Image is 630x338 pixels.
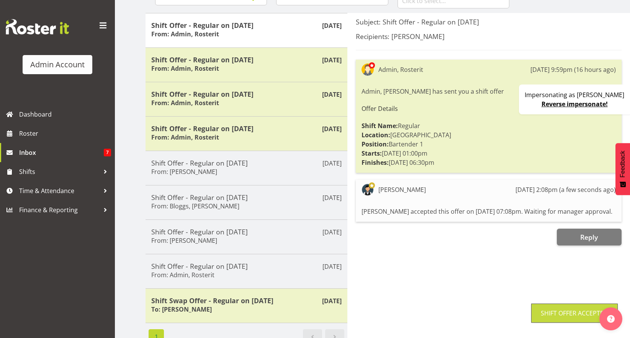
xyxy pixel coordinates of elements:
[19,147,104,158] span: Inbox
[19,204,100,216] span: Finance & Reporting
[151,193,342,201] h5: Shift Offer - Regular on [DATE]
[151,202,239,210] h6: From: Bloggs, [PERSON_NAME]
[322,262,342,271] p: [DATE]
[151,65,219,72] h6: From: Admin, Rosterit
[151,55,342,64] h5: Shift Offer - Regular on [DATE]
[378,65,423,74] div: Admin, Rosterit
[515,185,616,194] div: [DATE] 2:08pm (a few seconds ago)
[151,159,342,167] h5: Shift Offer - Regular on [DATE]
[362,122,398,130] strong: Shift Name:
[619,151,626,177] span: Feedback
[19,109,111,120] span: Dashboard
[322,55,342,65] p: [DATE]
[19,166,100,177] span: Shifts
[378,185,426,194] div: [PERSON_NAME]
[151,271,214,279] h6: From: Admin, Rosterit
[151,227,342,236] h5: Shift Offer - Regular on [DATE]
[362,140,389,148] strong: Position:
[542,100,608,108] a: Reverse impersonate!
[151,30,219,38] h6: From: Admin, Rosterit
[322,21,342,30] p: [DATE]
[362,184,374,196] img: wu-kevin5aaed71ed01d5805973613cd15694a89.png
[322,159,342,168] p: [DATE]
[322,124,342,133] p: [DATE]
[580,232,598,242] span: Reply
[362,158,389,167] strong: Finishes:
[19,185,100,197] span: Time & Attendance
[557,229,622,245] button: Reply
[362,205,616,218] div: [PERSON_NAME] accepted this offer on [DATE] 07:08pm. Waiting for manager approval.
[151,305,212,313] h6: To: [PERSON_NAME]
[151,168,217,175] h6: From: [PERSON_NAME]
[151,90,342,98] h5: Shift Offer - Regular on [DATE]
[322,193,342,202] p: [DATE]
[151,124,342,133] h5: Shift Offer - Regular on [DATE]
[151,296,342,305] h5: Shift Swap Offer - Regular on [DATE]
[362,105,616,112] h6: Offer Details
[322,227,342,237] p: [DATE]
[525,90,624,99] p: Impersonating as [PERSON_NAME]
[362,85,616,169] div: Admin, [PERSON_NAME] has sent you a shift offer Regular [GEOGRAPHIC_DATA] Bartender 1 [DATE] 01:0...
[615,143,630,195] button: Feedback - Show survey
[362,149,382,158] strong: Starts:
[541,309,608,318] div: Shift Offer Accepted
[6,19,69,34] img: Rosterit website logo
[104,149,111,156] span: 7
[322,90,342,99] p: [DATE]
[151,133,219,141] h6: From: Admin, Rosterit
[151,262,342,270] h5: Shift Offer - Regular on [DATE]
[607,315,615,323] img: help-xxl-2.png
[151,99,219,107] h6: From: Admin, Rosterit
[322,296,342,305] p: [DATE]
[362,63,374,76] img: admin-rosteritf9cbda91fdf824d97c9d6345b1f660ea.png
[19,128,111,139] span: Roster
[151,237,217,244] h6: From: [PERSON_NAME]
[356,32,622,41] h5: Recipients: [PERSON_NAME]
[530,65,616,74] div: [DATE] 9:59pm (16 hours ago)
[362,131,390,139] strong: Location:
[151,21,342,29] h5: Shift Offer - Regular on [DATE]
[30,59,85,70] div: Admin Account
[356,18,622,26] h5: Subject: Shift Offer - Regular on [DATE]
